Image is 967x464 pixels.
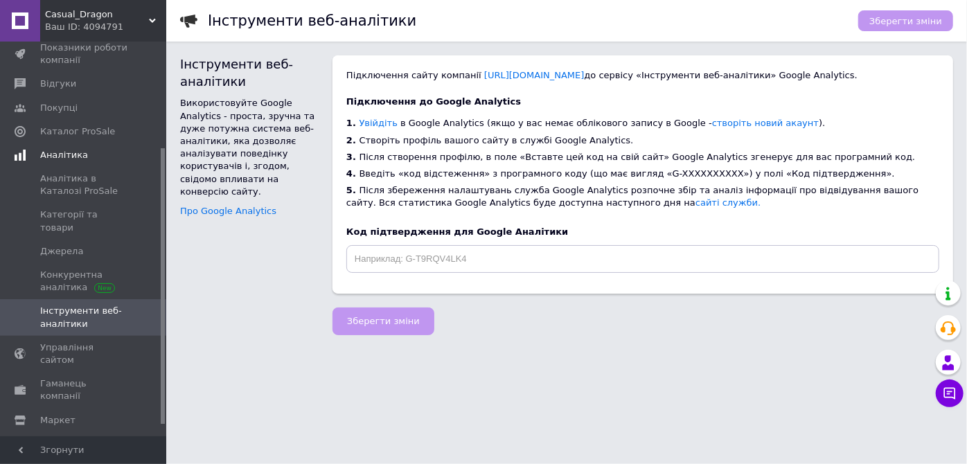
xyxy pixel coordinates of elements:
li: в Google Analytics (якщо у вас немає облікового запису в Google - ). [346,115,939,132]
span: Аналітика в Каталозі ProSale [40,172,128,197]
li: Після збереження налаштувань служба Google Analytics розпочне збір та аналіз інформації про відві... [346,182,939,211]
span: Маркет [40,414,76,427]
span: Відгуки [40,78,76,90]
button: Чат з покупцем [936,380,964,407]
div: Використовуйте Google Analytics - проста, зручна та дуже потужна система веб-аналітики, яка дозво... [180,97,319,198]
li: Після створення профілю, в поле «Вставте цей код на свій сайт» Google Analytics згенерує для вас ... [346,149,939,166]
span: Джерела [40,245,83,258]
li: Створіть профіль вашого сайту в службі Google Analytics. [346,132,939,149]
span: Категорії та товари [40,208,128,233]
a: Про Google Analytics [180,206,276,216]
div: Підключення до Google Analytics [346,96,939,108]
span: Casual_Dragon [45,8,149,21]
span: Конкурентна аналітика [40,269,128,294]
span: Аналітика [40,149,88,161]
span: Гаманець компанії [40,377,128,402]
a: [URL][DOMAIN_NAME] [484,70,585,80]
div: Інструменти веб-аналітики [180,55,319,90]
h1: Інструменти веб-аналітики [208,12,416,29]
a: створіть новий акаунт [712,118,819,128]
div: Підключення сайту компанії до сервісу «Інструменти веб-аналітики» Google Analytics. [346,69,939,82]
div: Ваш ID: 4094791 [45,21,166,33]
span: Покупці [40,102,78,114]
span: Управління сайтом [40,341,128,366]
input: Наприклад: G-T9RQV4LK4 [346,245,939,273]
span: Код підтвердження для Google Аналітики [346,226,939,238]
a: Увійдіть [360,118,398,128]
span: Показники роботи компанії [40,42,128,66]
span: Каталог ProSale [40,125,115,138]
a: сайті служби. [695,197,761,208]
li: Введіть «код відстеження» з програмного коду (що має вигляд «G-XXXXXXXXXX») у полі «Код підтвердж... [346,166,939,182]
span: Інструменти веб-аналітики [40,305,128,330]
